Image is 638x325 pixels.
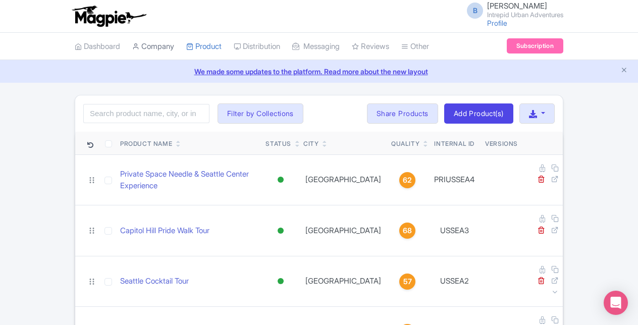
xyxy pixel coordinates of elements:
td: [GEOGRAPHIC_DATA] [299,256,387,307]
img: logo-ab69f6fb50320c5b225c76a69d11143b.png [70,5,148,27]
span: 62 [403,175,412,186]
div: Quality [391,139,419,148]
span: 57 [403,276,412,287]
a: Product [186,33,222,61]
a: We made some updates to the platform. Read more about the new layout [6,66,632,77]
a: Profile [487,19,507,27]
a: 62 [391,172,423,188]
a: Company [132,33,174,61]
a: Private Space Needle & Seattle Center Experience [120,169,257,191]
td: [GEOGRAPHIC_DATA] [299,205,387,256]
span: B [467,3,483,19]
a: Add Product(s) [444,103,513,124]
a: Other [401,33,429,61]
a: Capitol Hill Pride Walk Tour [120,225,209,237]
small: Intrepid Urban Adventures [487,12,563,18]
a: B [PERSON_NAME] Intrepid Urban Adventures [461,2,563,18]
a: Messaging [292,33,340,61]
td: USSEA2 [428,256,481,307]
div: Active [276,224,286,238]
a: Share Products [367,103,438,124]
th: Versions [481,132,522,155]
th: Internal ID [428,132,481,155]
div: Active [276,173,286,187]
a: Dashboard [75,33,120,61]
div: Open Intercom Messenger [604,291,628,315]
td: PRIUSSEA4 [428,154,481,205]
a: Reviews [352,33,389,61]
div: Product Name [120,139,172,148]
a: 57 [391,274,423,290]
div: Status [265,139,291,148]
td: [GEOGRAPHIC_DATA] [299,154,387,205]
span: 68 [403,225,412,236]
a: 68 [391,223,423,239]
div: City [303,139,318,148]
a: Seattle Cocktail Tour [120,276,189,287]
input: Search product name, city, or interal id [83,104,209,123]
td: USSEA3 [428,205,481,256]
a: Subscription [507,38,563,53]
button: Filter by Collections [218,103,303,124]
a: Distribution [234,33,280,61]
span: [PERSON_NAME] [487,1,547,11]
button: Close announcement [620,65,628,77]
div: Active [276,274,286,289]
